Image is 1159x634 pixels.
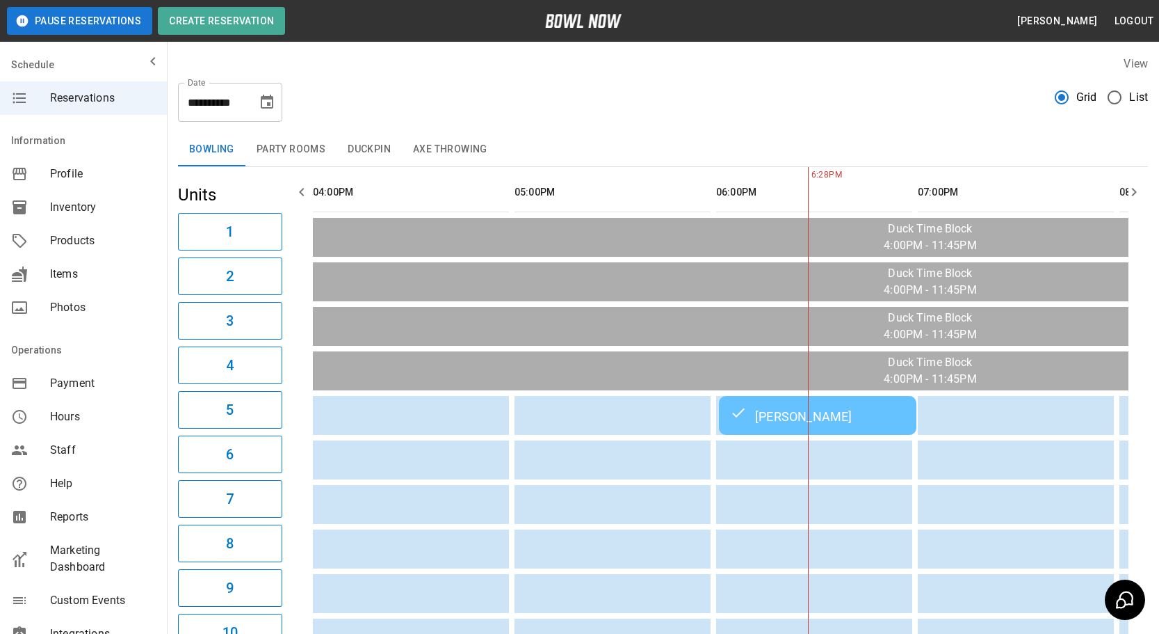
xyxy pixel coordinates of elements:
button: Create Reservation [158,7,285,35]
span: Marketing Dashboard [50,542,156,576]
span: Custom Events [50,592,156,609]
button: 6 [178,436,282,473]
span: Grid [1076,89,1097,106]
button: 5 [178,391,282,429]
button: 9 [178,569,282,607]
button: [PERSON_NAME] [1012,8,1103,34]
label: View [1124,57,1148,70]
button: 3 [178,302,282,340]
span: 6:28PM [808,168,811,182]
div: [PERSON_NAME] [730,407,905,424]
span: Photos [50,299,156,316]
h5: Units [178,184,282,206]
th: 07:00PM [918,173,1114,212]
button: Bowling [178,133,245,166]
button: Pause Reservations [7,7,152,35]
span: Help [50,475,156,492]
button: 4 [178,347,282,384]
h6: 7 [226,488,234,510]
span: Reservations [50,90,156,106]
span: Hours [50,409,156,425]
button: Logout [1109,8,1159,34]
span: Staff [50,442,156,459]
h6: 3 [226,310,234,332]
button: Duckpin [337,133,402,166]
button: 2 [178,257,282,295]
th: 05:00PM [514,173,711,212]
th: 06:00PM [716,173,912,212]
div: inventory tabs [178,133,1148,166]
h6: 8 [226,532,234,555]
span: Items [50,266,156,283]
button: Party Rooms [245,133,337,166]
button: 1 [178,213,282,251]
h6: 4 [226,354,234,377]
th: 04:00PM [313,173,509,212]
h6: 1 [226,221,234,243]
img: logo [545,14,622,28]
h6: 9 [226,577,234,599]
span: Products [50,232,156,249]
button: Axe Throwing [402,133,499,166]
h6: 5 [226,399,234,421]
h6: 6 [226,443,234,466]
span: Profile [50,166,156,182]
button: 8 [178,525,282,562]
button: Choose date, selected date is Sep 25, 2025 [253,88,281,116]
span: Payment [50,375,156,392]
button: 7 [178,480,282,518]
span: Reports [50,509,156,525]
span: Inventory [50,199,156,216]
span: List [1129,89,1148,106]
h6: 2 [226,265,234,287]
